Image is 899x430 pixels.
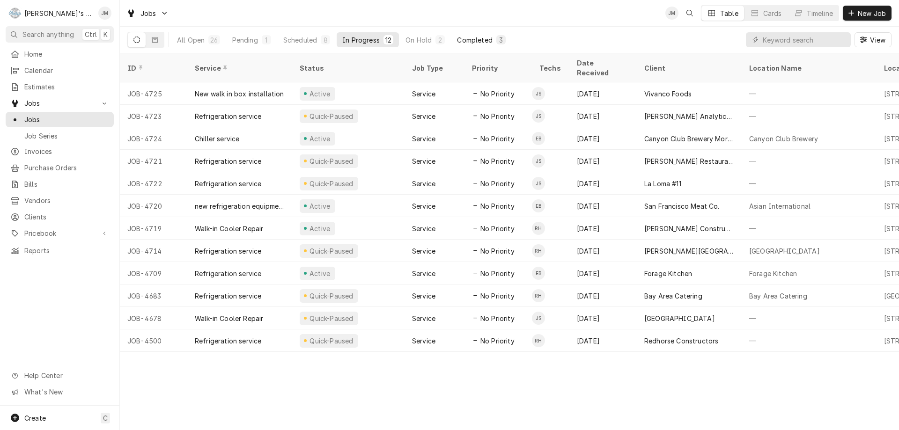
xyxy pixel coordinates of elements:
[195,201,285,211] div: new refrigeration equipment installation
[8,7,22,20] div: Rudy's Commercial Refrigeration's Avatar
[195,291,261,301] div: Refrigeration service
[120,329,187,352] div: JOB-4500
[6,226,114,241] a: Go to Pricebook
[742,329,877,352] div: —
[120,195,187,217] div: JOB-4720
[644,291,702,301] div: Bay Area Catering
[309,156,354,166] div: Quick-Paused
[6,26,114,43] button: Search anythingCtrlK
[532,132,545,145] div: Eli Baldwin's Avatar
[644,89,692,99] div: Vivanco Foods
[309,179,354,189] div: Quick-Paused
[24,66,109,75] span: Calendar
[532,177,545,190] div: Jose Sanchez's Avatar
[98,7,111,20] div: Jim McIntyre's Avatar
[412,156,435,166] div: Service
[749,201,811,211] div: Asian International
[103,29,108,39] span: K
[644,336,718,346] div: Redhorse Constructors
[120,127,187,150] div: JOB-4724
[682,6,697,21] button: Open search
[6,144,114,159] a: Invoices
[232,35,258,45] div: Pending
[532,177,545,190] div: JS
[437,35,443,45] div: 2
[120,284,187,307] div: JOB-4683
[309,246,354,256] div: Quick-Paused
[742,217,877,240] div: —
[405,35,432,45] div: On Hold
[308,134,332,144] div: Active
[749,63,867,73] div: Location Name
[532,154,545,168] div: Jose Sanchez's Avatar
[120,150,187,172] div: JOB-4721
[532,199,545,212] div: EB
[480,336,515,346] span: No Priority
[472,63,523,73] div: Priority
[120,172,187,195] div: JOB-4722
[195,156,261,166] div: Refrigeration service
[644,134,734,144] div: Canyon Club Brewery Moraga
[195,269,261,278] div: Refrigeration service
[868,35,887,45] span: View
[498,35,504,45] div: 3
[24,82,109,92] span: Estimates
[210,35,218,45] div: 26
[8,7,22,20] div: R
[195,246,261,256] div: Refrigeration service
[6,63,114,78] a: Calendar
[24,414,46,422] span: Create
[24,131,109,141] span: Job Series
[308,89,332,99] div: Active
[6,209,114,225] a: Clients
[532,222,545,235] div: RH
[6,193,114,208] a: Vendors
[300,63,395,73] div: Status
[749,291,807,301] div: Bay Area Catering
[385,35,391,45] div: 12
[6,368,114,383] a: Go to Help Center
[480,224,515,233] span: No Priority
[569,240,637,262] div: [DATE]
[308,269,332,278] div: Active
[24,387,108,397] span: What's New
[532,312,545,325] div: Jose Sanchez's Avatar
[412,111,435,121] div: Service
[264,35,269,45] div: 1
[412,134,435,144] div: Service
[569,127,637,150] div: [DATE]
[569,105,637,127] div: [DATE]
[195,313,263,323] div: Walk-in Cooler Repair
[480,291,515,301] span: No Priority
[24,196,109,205] span: Vendors
[308,201,332,211] div: Active
[532,289,545,302] div: RH
[6,160,114,175] a: Purchase Orders
[412,89,435,99] div: Service
[749,134,818,144] div: Canyon Club Brewery
[480,269,515,278] span: No Priority
[569,329,637,352] div: [DATE]
[532,244,545,257] div: Rudy Herrera's Avatar
[6,112,114,127] a: Jobs
[120,262,187,284] div: JOB-4709
[24,8,93,18] div: [PERSON_NAME]'s Commercial Refrigeration
[742,105,877,127] div: —
[24,228,95,238] span: Pricebook
[412,201,435,211] div: Service
[742,307,877,329] div: —
[749,269,797,278] div: Forage Kitchen
[140,8,156,18] span: Jobs
[532,87,545,100] div: JS
[309,336,354,346] div: Quick-Paused
[24,146,109,156] span: Invoices
[412,313,435,323] div: Service
[532,109,545,123] div: Jose Sanchez's Avatar
[24,212,109,222] span: Clients
[120,240,187,262] div: JOB-4714
[569,82,637,105] div: [DATE]
[644,179,681,189] div: La Loma #11
[412,63,457,73] div: Job Type
[480,313,515,323] span: No Priority
[539,63,562,73] div: Techs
